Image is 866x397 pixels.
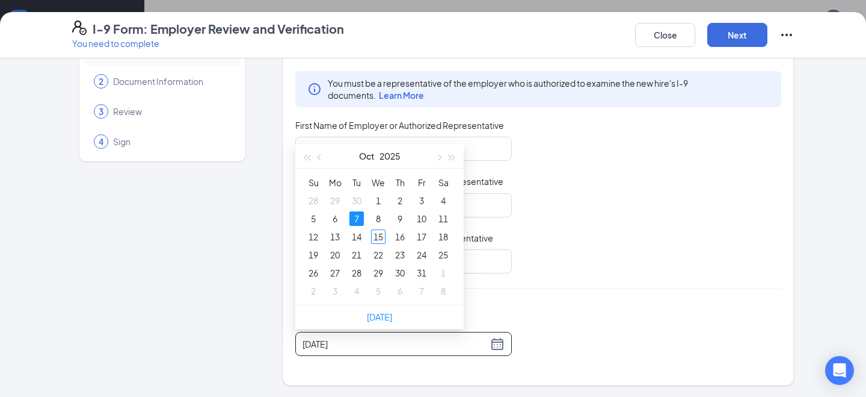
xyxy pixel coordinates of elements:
[328,266,342,280] div: 27
[376,90,424,101] a: Learn More
[306,266,321,280] div: 26
[414,248,429,262] div: 24
[367,173,389,192] th: We
[324,264,346,282] td: 2025-10-27
[432,228,454,246] td: 2025-10-18
[371,248,385,262] div: 22
[302,282,324,300] td: 2025-11-02
[324,282,346,300] td: 2025-11-03
[367,282,389,300] td: 2025-11-05
[389,264,411,282] td: 2025-10-30
[432,210,454,228] td: 2025-10-11
[307,82,322,96] svg: Info
[367,246,389,264] td: 2025-10-22
[346,246,367,264] td: 2025-10-21
[379,90,424,101] span: Learn More
[414,211,429,226] div: 10
[393,211,407,226] div: 9
[349,248,364,262] div: 21
[302,228,324,246] td: 2025-10-12
[436,230,450,244] div: 18
[411,282,432,300] td: 2025-11-07
[414,284,429,298] div: 7
[371,284,385,298] div: 5
[436,211,450,226] div: 11
[825,356,854,385] div: Open Intercom Messenger
[295,137,512,161] input: Enter your first name
[411,264,432,282] td: 2025-10-31
[306,248,321,262] div: 19
[328,77,769,101] span: You must be a representative of the employer who is authorized to examine the new hire's I-9 docu...
[411,173,432,192] th: Fr
[414,193,429,208] div: 3
[389,282,411,300] td: 2025-11-06
[328,230,342,244] div: 13
[349,211,364,226] div: 7
[72,20,87,35] svg: FormI9EVerifyIcon
[707,23,767,47] button: Next
[349,193,364,208] div: 30
[436,266,450,280] div: 1
[99,75,103,87] span: 2
[113,75,229,87] span: Document Information
[389,246,411,264] td: 2025-10-23
[349,230,364,244] div: 14
[411,192,432,210] td: 2025-10-03
[432,173,454,192] th: Sa
[393,248,407,262] div: 23
[411,210,432,228] td: 2025-10-10
[328,211,342,226] div: 6
[328,193,342,208] div: 29
[346,282,367,300] td: 2025-11-04
[306,284,321,298] div: 2
[389,210,411,228] td: 2025-10-09
[346,173,367,192] th: Tu
[93,20,344,37] h4: I-9 Form: Employer Review and Verification
[414,266,429,280] div: 31
[346,228,367,246] td: 2025-10-14
[367,210,389,228] td: 2025-10-08
[349,266,364,280] div: 28
[414,230,429,244] div: 17
[324,192,346,210] td: 2025-09-29
[349,284,364,298] div: 4
[324,228,346,246] td: 2025-10-13
[306,211,321,226] div: 5
[371,230,385,244] div: 15
[328,284,342,298] div: 3
[379,144,401,168] button: 2025
[302,173,324,192] th: Su
[436,248,450,262] div: 25
[302,192,324,210] td: 2025-09-28
[436,193,450,208] div: 4
[328,248,342,262] div: 20
[436,284,450,298] div: 8
[389,228,411,246] td: 2025-10-16
[393,230,407,244] div: 16
[432,264,454,282] td: 2025-11-01
[295,119,504,131] span: First Name of Employer or Authorized Representative
[393,193,407,208] div: 2
[99,136,103,148] span: 4
[389,173,411,192] th: Th
[302,337,488,351] input: 10/07/2025
[113,105,229,117] span: Review
[72,37,344,49] p: You need to complete
[411,228,432,246] td: 2025-10-17
[306,230,321,244] div: 12
[302,264,324,282] td: 2025-10-26
[324,210,346,228] td: 2025-10-06
[367,311,392,322] a: [DATE]
[99,105,103,117] span: 3
[359,144,375,168] button: Oct
[393,266,407,280] div: 30
[432,192,454,210] td: 2025-10-04
[393,284,407,298] div: 6
[302,210,324,228] td: 2025-10-05
[779,28,794,42] svg: Ellipses
[432,246,454,264] td: 2025-10-25
[302,246,324,264] td: 2025-10-19
[389,192,411,210] td: 2025-10-02
[346,264,367,282] td: 2025-10-28
[346,192,367,210] td: 2025-09-30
